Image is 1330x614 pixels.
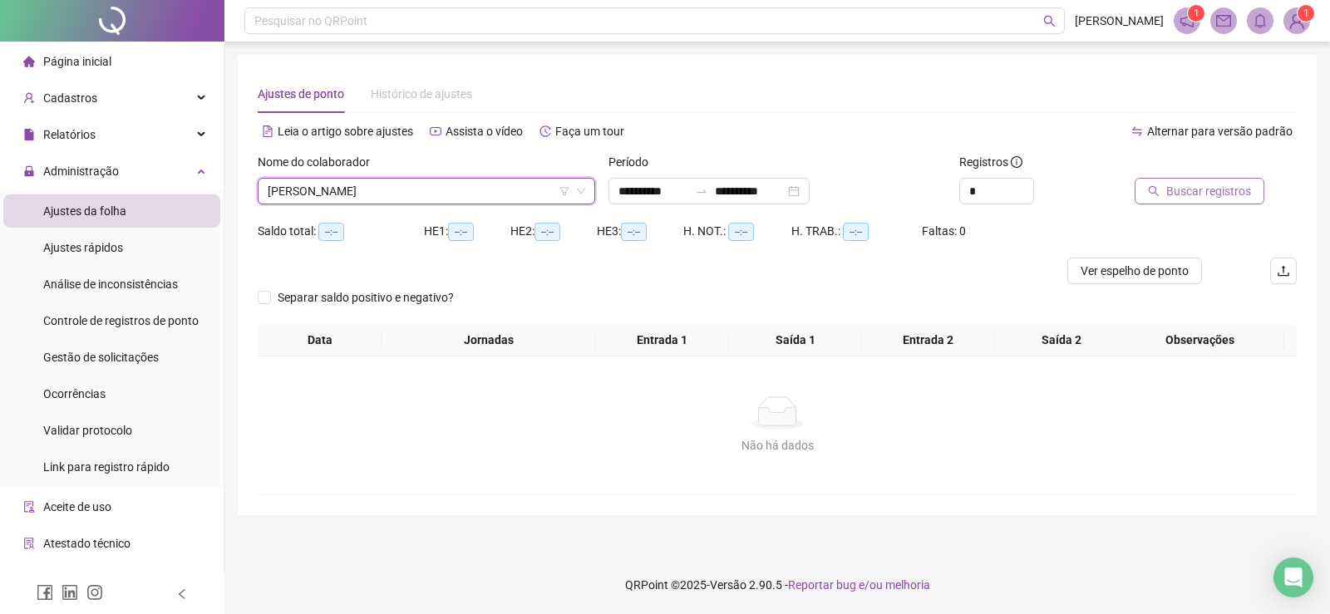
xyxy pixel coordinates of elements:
[258,153,381,171] label: Nome do colaborador
[43,165,119,178] span: Administração
[791,222,921,241] div: H. TRAB.:
[258,324,382,356] th: Data
[1253,13,1268,28] span: bell
[86,584,103,601] span: instagram
[43,55,111,68] span: Página inicial
[271,288,461,307] span: Separar saldo positivo e negativo?
[1180,13,1195,28] span: notification
[23,165,35,177] span: lock
[43,91,97,105] span: Cadastros
[268,179,585,204] span: ADRIANA DE OLIVEIRA SILVA
[710,578,746,592] span: Versão
[534,223,560,241] span: --:--
[597,222,683,241] div: HE 3:
[371,85,472,103] div: Histórico de ajustes
[1011,156,1022,168] span: info-circle
[23,129,35,140] span: file
[559,186,569,196] span: filter
[43,500,111,513] span: Aceite de uso
[258,85,344,103] div: Ajustes de ponto
[1194,7,1199,19] span: 1
[43,537,131,550] span: Atestado técnico
[788,578,930,592] span: Reportar bug e/ou melhoria
[278,125,413,138] span: Leia o artigo sobre ajustes
[995,324,1128,356] th: Saída 2
[62,584,78,601] span: linkedin
[1147,125,1293,138] span: Alternar para versão padrão
[43,128,96,141] span: Relatórios
[1298,5,1314,22] sup: Atualize o seu contato no menu Meus Dados
[23,501,35,513] span: audit
[1122,331,1278,349] span: Observações
[1284,8,1309,33] img: 79979
[448,223,474,241] span: --:--
[446,125,523,138] span: Assista o vídeo
[43,424,132,437] span: Validar protocolo
[43,241,123,254] span: Ajustes rápidos
[258,222,424,241] div: Saldo total:
[922,224,966,238] span: Faltas: 0
[1135,178,1264,204] button: Buscar registros
[555,125,624,138] span: Faça um tour
[278,436,1277,454] div: Não há dados
[1166,182,1251,200] span: Buscar registros
[1067,258,1202,284] button: Ver espelho de ponto
[728,223,754,241] span: --:--
[1216,13,1231,28] span: mail
[1075,12,1164,30] span: [PERSON_NAME]
[510,222,597,241] div: HE 2:
[843,223,869,241] span: --:--
[1303,7,1309,19] span: 1
[382,324,596,356] th: Jornadas
[621,223,647,241] span: --:--
[37,584,53,601] span: facebook
[695,184,708,198] span: swap-right
[224,556,1330,614] footer: QRPoint © 2025 - 2.90.5 -
[683,222,791,241] div: H. NOT.:
[176,588,188,600] span: left
[23,538,35,549] span: solution
[318,223,344,241] span: --:--
[1116,324,1284,356] th: Observações
[539,125,551,137] span: history
[608,153,659,171] label: Período
[1081,262,1189,280] span: Ver espelho de ponto
[424,222,510,241] div: HE 1:
[1131,125,1143,137] span: swap
[262,125,273,137] span: file-text
[43,573,117,587] span: Gerar QRCode
[959,153,1022,171] span: Registros
[1273,558,1313,597] div: Open Intercom Messenger
[596,324,729,356] th: Entrada 1
[23,92,35,104] span: user-add
[43,387,106,400] span: Ocorrências
[1043,15,1056,27] span: search
[43,351,159,364] span: Gestão de solicitações
[1277,264,1290,278] span: upload
[43,314,199,327] span: Controle de registros de ponto
[43,278,178,291] span: Análise de inconsistências
[729,324,862,356] th: Saída 1
[695,184,708,198] span: to
[1188,5,1204,22] sup: 1
[862,324,995,356] th: Entrada 2
[1148,185,1160,197] span: search
[430,125,441,137] span: youtube
[43,460,170,474] span: Link para registro rápido
[23,56,35,67] span: home
[43,204,126,218] span: Ajustes da folha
